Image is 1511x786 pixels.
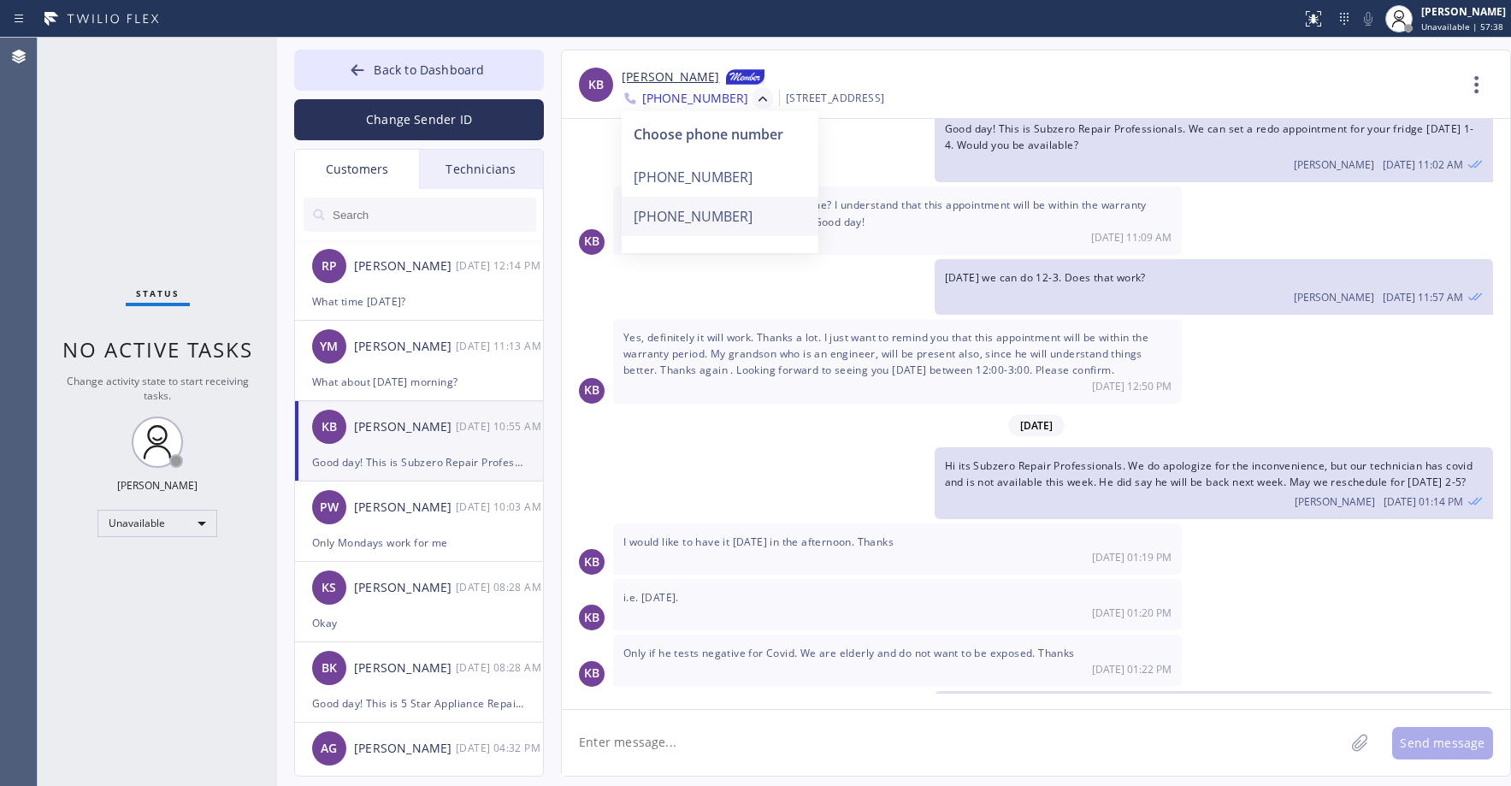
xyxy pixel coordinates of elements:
[294,50,544,91] button: Back to Dashboard
[1392,727,1493,759] button: Send message
[588,75,604,95] span: KB
[97,510,217,537] div: Unavailable
[322,417,337,437] span: KB
[294,99,544,140] button: Change Sender ID
[1421,21,1503,33] span: Unavailable | 57:38
[331,198,536,232] input: Search
[584,553,599,572] span: KB
[786,88,884,108] div: [STREET_ADDRESS]
[117,478,198,493] div: [PERSON_NAME]
[1383,157,1463,172] span: [DATE] 11:02 AM
[1421,4,1506,19] div: [PERSON_NAME]
[623,198,1147,228] span: Can we make it [DATE] at the same time? I understand that this appointment will be within the war...
[322,257,337,276] span: RP
[613,523,1182,575] div: 08/28/2025 9:19 AM
[456,658,545,677] div: 09/08/2025 9:28 AM
[1092,379,1172,393] span: [DATE] 12:50 PM
[584,232,599,251] span: KB
[320,337,338,357] span: YM
[642,90,748,110] span: [PHONE_NUMBER]
[584,381,599,400] span: KB
[935,259,1493,315] div: 08/20/2025 9:57 AM
[312,533,526,553] div: Only Mondays work for me
[354,257,456,276] div: [PERSON_NAME]
[1384,494,1463,509] span: [DATE] 01:14 PM
[456,336,545,356] div: 09/08/2025 9:13 AM
[295,150,419,189] div: Customers
[312,292,526,311] div: What time [DATE]?
[456,497,545,517] div: 09/08/2025 9:03 AM
[1092,662,1172,677] span: [DATE] 01:22 PM
[945,458,1473,489] span: Hi its Subzero Repair Professionals. We do apologize for the inconvenience, but our technician ha...
[613,319,1182,404] div: 08/20/2025 9:50 AM
[584,608,599,628] span: KB
[634,123,806,145] div: Choose phone number
[584,664,599,683] span: KB
[354,739,456,759] div: [PERSON_NAME]
[354,498,456,517] div: [PERSON_NAME]
[1091,230,1172,245] span: [DATE] 11:09 AM
[312,694,526,713] div: Good day! This is 5 Star Appliance Repair. Unfortunately the technician cant make it during the t...
[623,535,894,549] span: I would like to have it [DATE] in the afternoon. Thanks
[456,577,545,597] div: 09/08/2025 9:28 AM
[320,498,339,517] span: PW
[62,335,253,363] span: No active tasks
[354,578,456,598] div: [PERSON_NAME]
[312,613,526,633] div: Okay
[1294,157,1374,172] span: [PERSON_NAME]
[322,578,336,598] span: KS
[945,270,1146,285] span: [DATE] we can do 12-3. Does that work?
[623,646,1075,660] span: Only if he tests negative for Covid. We are elderly and do not want to be exposed. Thanks
[613,579,1182,630] div: 08/28/2025 9:20 AM
[456,256,545,275] div: 09/08/2025 9:14 AM
[945,121,1474,152] span: Good day! This is Subzero Repair Professionals. We can set a redo appointment for your fridge [DA...
[1092,550,1172,564] span: [DATE] 01:19 PM
[623,590,679,605] span: i.e. [DATE].
[935,447,1493,519] div: 08/28/2025 9:14 AM
[312,372,526,392] div: What about [DATE] morning?
[456,738,545,758] div: 09/05/2025 9:32 AM
[1092,606,1172,620] span: [DATE] 01:20 PM
[1295,494,1375,509] span: [PERSON_NAME]
[1294,290,1374,304] span: [PERSON_NAME]
[1356,7,1380,31] button: Mute
[321,739,337,759] span: AG
[613,186,1182,254] div: 08/20/2025 9:09 AM
[622,68,719,88] a: [PERSON_NAME]
[1008,415,1065,436] span: [DATE]
[935,691,1493,747] div: 08/28/2025 9:25 AM
[312,452,526,472] div: Good day! This is Subzero Repair Professionals. Unfortunately our tech's car broke down. Would yo...
[419,150,543,189] div: Technicians
[622,157,818,197] div: [PHONE_NUMBER]
[322,659,337,678] span: BK
[354,417,456,437] div: [PERSON_NAME]
[622,197,818,236] div: [PHONE_NUMBER]
[374,62,484,78] span: Back to Dashboard
[935,110,1493,182] div: 08/20/2025 9:02 AM
[1383,290,1463,304] span: [DATE] 11:57 AM
[613,635,1182,686] div: 08/28/2025 9:22 AM
[354,659,456,678] div: [PERSON_NAME]
[136,287,180,299] span: Status
[67,374,249,403] span: Change activity state to start receiving tasks.
[354,337,456,357] div: [PERSON_NAME]
[623,330,1148,377] span: Yes, definitely it will work. Thanks a lot. I just want to remind you that this appointment will ...
[456,417,545,436] div: 09/08/2025 9:55 AM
